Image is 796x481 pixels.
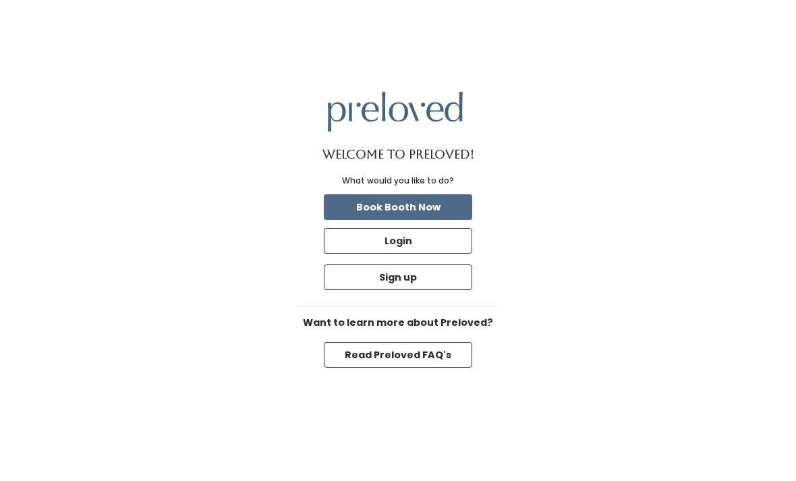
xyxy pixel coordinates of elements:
h6: Want to learn more about Preloved? [297,318,499,329]
h1: Welcome to Preloved! [322,148,474,161]
button: Book Booth Now [324,194,472,220]
a: Login [321,225,475,256]
button: Read Preloved FAQ's [324,342,472,368]
img: preloved logo [328,92,463,132]
button: Login [324,228,472,254]
button: Sign up [324,264,472,290]
a: Sign up [321,262,475,293]
div: What would you like to do? [342,175,454,187]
